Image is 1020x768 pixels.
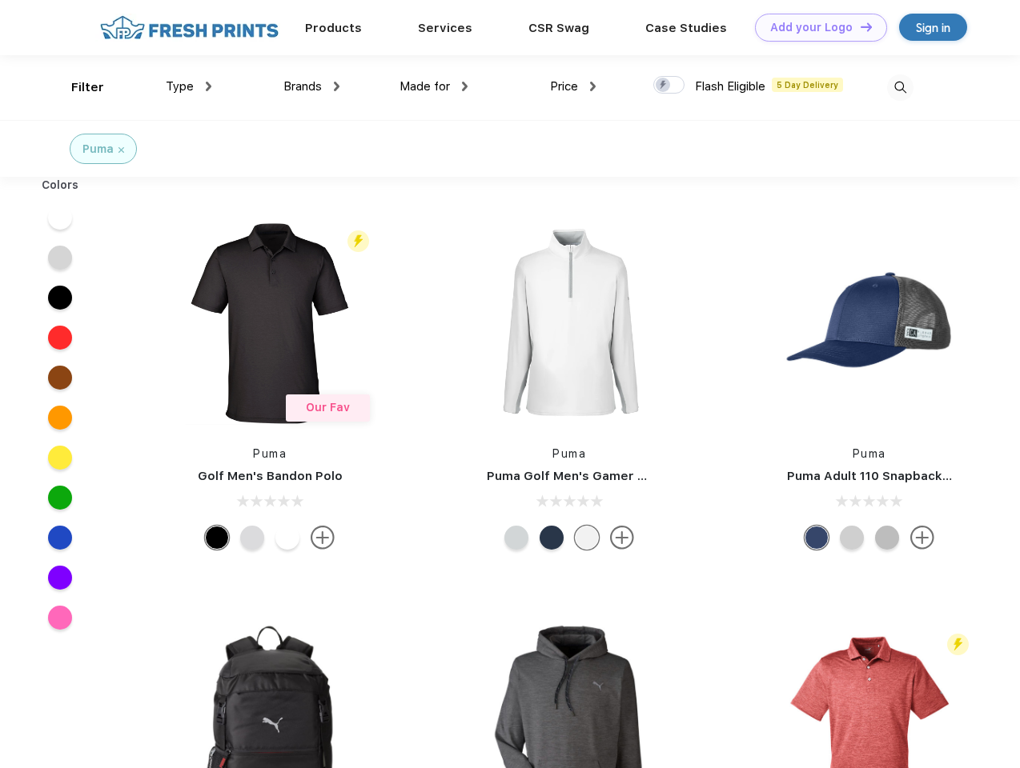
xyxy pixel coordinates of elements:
[253,447,287,460] a: Puma
[82,141,114,158] div: Puma
[240,526,264,550] div: High Rise
[916,18,950,37] div: Sign in
[853,447,886,460] a: Puma
[875,526,899,550] div: Quarry with Brt Whit
[610,526,634,550] img: more.svg
[840,526,864,550] div: Quarry Brt Whit
[118,147,124,153] img: filter_cancel.svg
[695,79,765,94] span: Flash Eligible
[462,82,468,91] img: dropdown.png
[772,78,843,92] span: 5 Day Delivery
[418,21,472,35] a: Services
[275,526,299,550] div: Bright White
[540,526,564,550] div: Navy Blazer
[550,79,578,94] span: Price
[504,526,528,550] div: High Rise
[311,526,335,550] img: more.svg
[205,526,229,550] div: Puma Black
[910,526,934,550] img: more.svg
[887,74,914,101] img: desktop_search.svg
[347,230,369,252] img: flash_active_toggle.svg
[463,217,676,430] img: func=resize&h=266
[166,79,194,94] span: Type
[71,78,104,97] div: Filter
[770,21,853,34] div: Add your Logo
[283,79,322,94] span: Brands
[528,21,589,35] a: CSR Swag
[805,526,829,550] div: Peacoat with Qut Shd
[899,14,967,41] a: Sign in
[590,82,596,91] img: dropdown.png
[95,14,283,42] img: fo%20logo%202.webp
[861,22,872,31] img: DT
[334,82,339,91] img: dropdown.png
[763,217,976,430] img: func=resize&h=266
[30,177,91,194] div: Colors
[487,469,740,483] a: Puma Golf Men's Gamer Golf Quarter-Zip
[206,82,211,91] img: dropdown.png
[163,217,376,430] img: func=resize&h=266
[305,21,362,35] a: Products
[400,79,450,94] span: Made for
[198,469,343,483] a: Golf Men's Bandon Polo
[306,401,350,414] span: Our Fav
[552,447,586,460] a: Puma
[575,526,599,550] div: Bright White
[947,634,969,655] img: flash_active_toggle.svg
